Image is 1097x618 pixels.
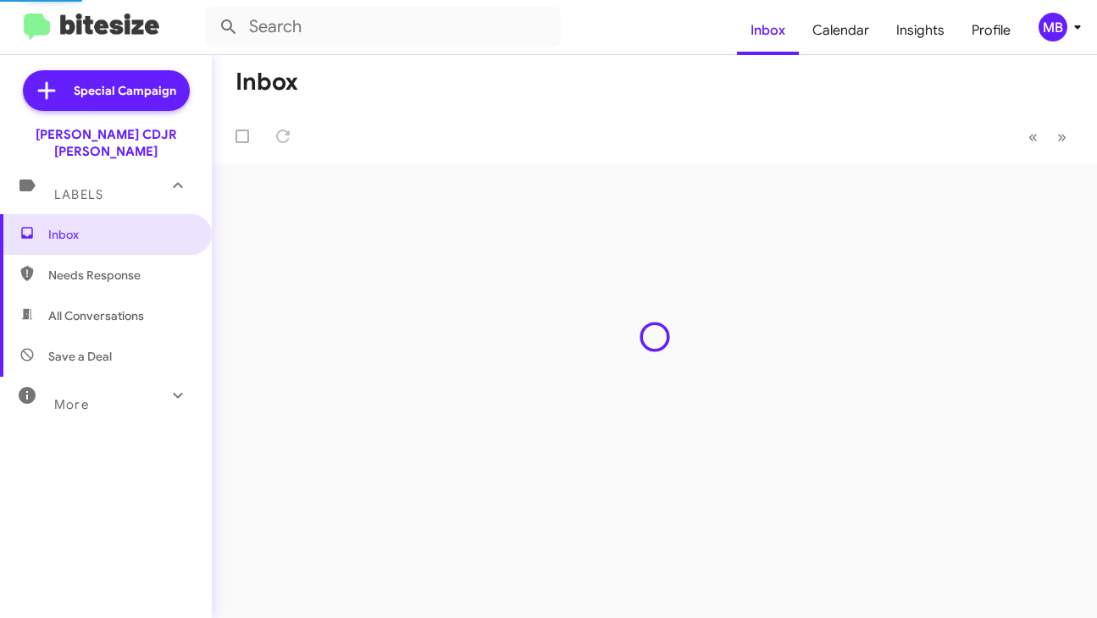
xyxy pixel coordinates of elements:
input: Search [205,7,561,47]
span: Save a Deal [48,348,112,365]
button: MB [1024,13,1078,41]
span: » [1057,126,1067,147]
a: Profile [958,6,1024,55]
span: All Conversations [48,307,144,324]
span: Needs Response [48,267,192,284]
span: Labels [54,187,103,202]
h1: Inbox [235,69,298,96]
button: Previous [1018,119,1048,154]
span: Special Campaign [74,82,176,99]
a: Insights [883,6,958,55]
span: More [54,397,89,412]
button: Next [1047,119,1077,154]
a: Calendar [799,6,883,55]
a: Special Campaign [23,70,190,111]
span: « [1028,126,1038,147]
span: Inbox [48,226,192,243]
nav: Page navigation example [1019,119,1077,154]
div: MB [1039,13,1067,41]
a: Inbox [737,6,799,55]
